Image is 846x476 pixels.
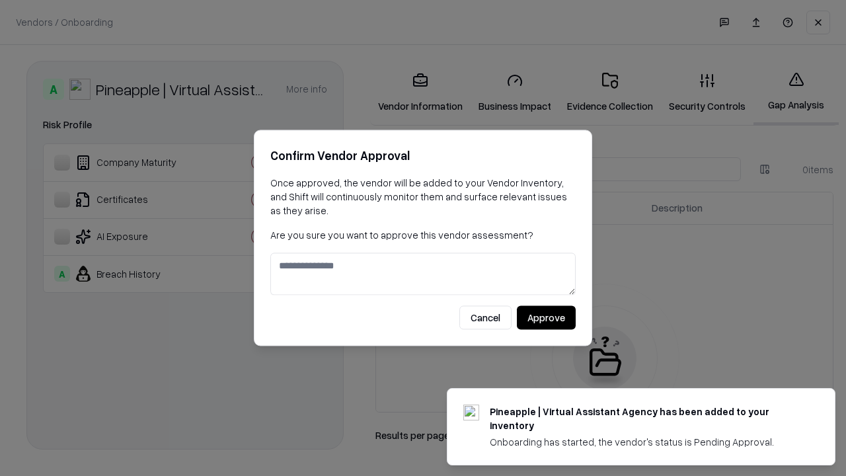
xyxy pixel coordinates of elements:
button: Approve [517,306,576,330]
p: Are you sure you want to approve this vendor assessment? [270,228,576,242]
button: Cancel [459,306,512,330]
div: Pineapple | Virtual Assistant Agency has been added to your inventory [490,405,803,432]
h2: Confirm Vendor Approval [270,146,576,165]
img: trypineapple.com [463,405,479,420]
div: Onboarding has started, the vendor's status is Pending Approval. [490,435,803,449]
p: Once approved, the vendor will be added to your Vendor Inventory, and Shift will continuously mon... [270,176,576,218]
